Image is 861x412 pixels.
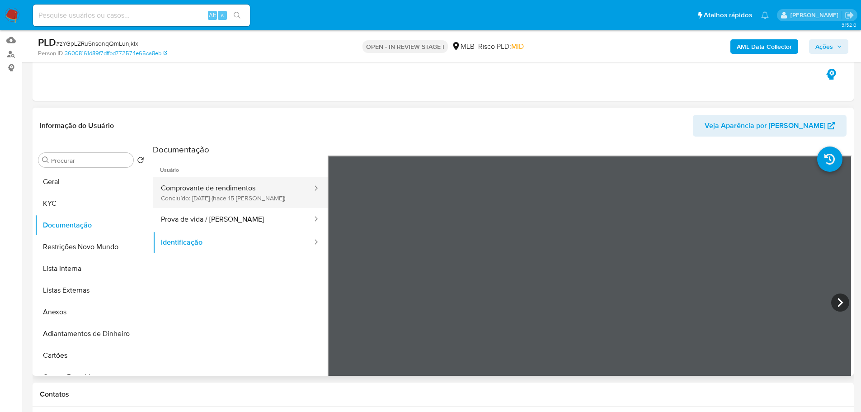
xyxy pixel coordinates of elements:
[56,39,140,48] span: # zYGpLZRu5nsonqQmLunjkIxi
[815,39,833,54] span: Ações
[33,9,250,21] input: Pesquise usuários ou casos...
[228,9,246,22] button: search-icon
[35,214,148,236] button: Documentação
[35,236,148,258] button: Restrições Novo Mundo
[452,42,475,52] div: MLB
[704,10,752,20] span: Atalhos rápidos
[40,390,847,399] h1: Contatos
[737,39,792,54] b: AML Data Collector
[842,21,856,28] span: 3.152.0
[35,366,148,388] button: Contas Bancárias
[38,35,56,49] b: PLD
[35,279,148,301] button: Listas Externas
[137,156,144,166] button: Retornar ao pedido padrão
[35,301,148,323] button: Anexos
[42,156,49,164] button: Procurar
[35,258,148,279] button: Lista Interna
[845,10,854,20] a: Sair
[730,39,798,54] button: AML Data Collector
[511,41,524,52] span: MID
[38,49,63,57] b: Person ID
[761,11,769,19] a: Notificações
[65,49,167,57] a: 36008161d89f7dffbd772574e65ca8eb
[705,115,825,137] span: Veja Aparência por [PERSON_NAME]
[40,121,114,130] h1: Informação do Usuário
[35,171,148,193] button: Geral
[362,40,448,53] p: OPEN - IN REVIEW STAGE I
[790,11,842,19] p: lucas.portella@mercadolivre.com
[809,39,848,54] button: Ações
[221,11,224,19] span: s
[209,11,216,19] span: Alt
[693,115,847,137] button: Veja Aparência por [PERSON_NAME]
[51,156,130,165] input: Procurar
[35,345,148,366] button: Cartões
[35,193,148,214] button: KYC
[478,42,524,52] span: Risco PLD:
[35,323,148,345] button: Adiantamentos de Dinheiro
